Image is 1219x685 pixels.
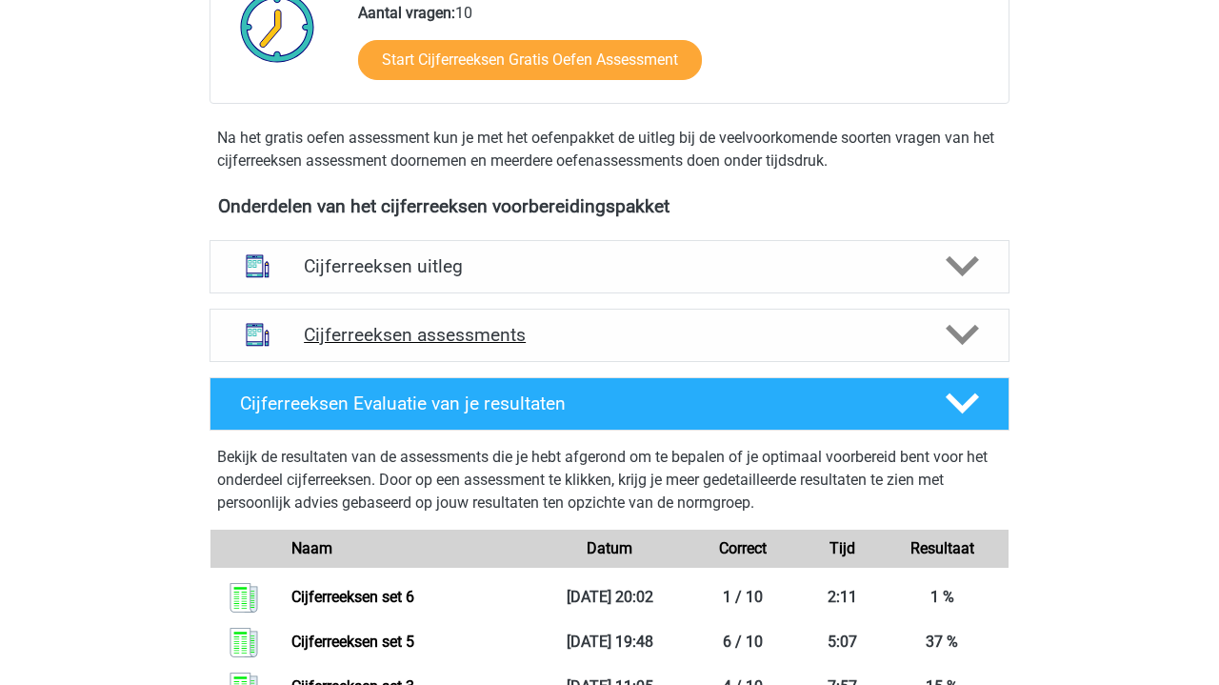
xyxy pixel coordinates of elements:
[210,127,1009,172] div: Na het gratis oefen assessment kun je met het oefenpakket de uitleg bij de veelvoorkomende soorte...
[202,240,1017,293] a: uitleg Cijferreeksen uitleg
[809,537,876,560] div: Tijd
[277,537,543,560] div: Naam
[218,195,1001,217] h4: Onderdelen van het cijferreeksen voorbereidingspakket
[875,537,1009,560] div: Resultaat
[304,324,915,346] h4: Cijferreeksen assessments
[291,633,414,651] a: Cijferreeksen set 5
[202,377,1017,431] a: Cijferreeksen Evaluatie van je resultaten
[202,309,1017,362] a: assessments Cijferreeksen assessments
[358,4,455,22] b: Aantal vragen:
[233,242,282,291] img: cijferreeksen uitleg
[676,537,809,560] div: Correct
[291,588,414,606] a: Cijferreeksen set 6
[233,311,282,359] img: cijferreeksen assessments
[543,537,676,560] div: Datum
[358,40,702,80] a: Start Cijferreeksen Gratis Oefen Assessment
[304,255,915,277] h4: Cijferreeksen uitleg
[217,446,1002,514] p: Bekijk de resultaten van de assessments die je hebt afgerond om te bepalen of je optimaal voorber...
[240,393,915,414] h4: Cijferreeksen Evaluatie van je resultaten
